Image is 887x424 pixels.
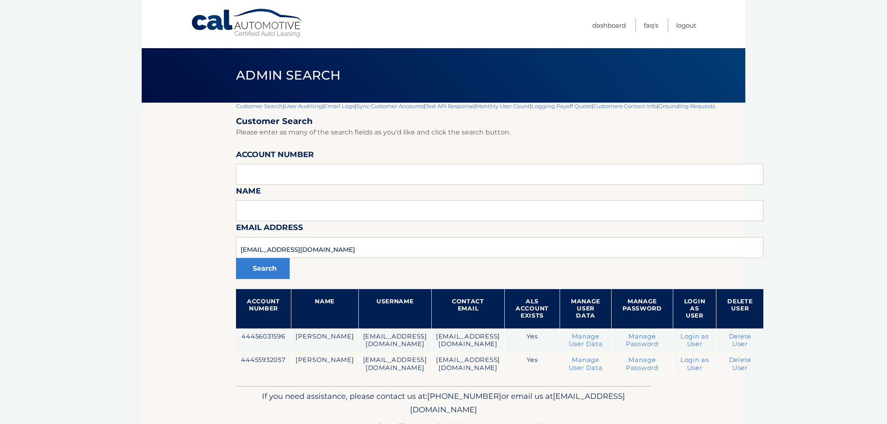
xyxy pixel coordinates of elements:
[673,289,716,328] th: Login as User
[324,103,355,109] a: Email Logs
[358,352,431,376] td: [EMAIL_ADDRESS][DOMAIN_NAME]
[626,356,659,371] a: Manage Password
[659,103,715,109] a: Grounding Requests
[241,390,646,416] p: If you need assistance, please contact us at: or email us at
[236,221,303,237] label: Email Address
[425,103,474,109] a: Test API Response
[427,391,501,401] span: [PHONE_NUMBER]
[236,116,763,127] h2: Customer Search
[676,18,696,32] a: Logout
[236,148,314,164] label: Account Number
[431,352,504,376] td: [EMAIL_ADDRESS][DOMAIN_NAME]
[644,18,658,32] a: FAQ's
[410,391,625,414] span: [EMAIL_ADDRESS][DOMAIN_NAME]
[358,289,431,328] th: Username
[236,258,290,279] button: Search
[505,328,560,352] td: Yes
[560,289,611,328] th: Manage User Data
[236,103,283,109] a: Customer Search
[236,67,340,83] span: Admin Search
[505,289,560,328] th: ALS Account Exists
[626,333,659,348] a: Manage Password
[358,328,431,352] td: [EMAIL_ADDRESS][DOMAIN_NAME]
[569,356,603,371] a: Manage User Data
[236,328,291,352] td: 44456031596
[236,289,291,328] th: Account Number
[236,103,763,386] div: | | | | | | | |
[729,333,752,348] a: Delete User
[532,103,591,109] a: Logging Payoff Quote
[505,352,560,376] td: Yes
[191,8,304,38] a: Cal Automotive
[356,103,424,109] a: Sync Customer Accounts
[431,328,504,352] td: [EMAIL_ADDRESS][DOMAIN_NAME]
[291,289,358,328] th: Name
[729,356,752,371] a: Delete User
[716,289,764,328] th: Delete User
[291,328,358,352] td: [PERSON_NAME]
[592,18,626,32] a: Dashboard
[291,352,358,376] td: [PERSON_NAME]
[236,352,291,376] td: 44455932057
[236,127,763,138] p: Please enter as many of the search fields as you'd like and click the search button.
[431,289,504,328] th: Contact Email
[612,289,673,328] th: Manage Password
[285,103,322,109] a: User Auditing
[680,356,709,371] a: Login as User
[476,103,530,109] a: Monthly User Count
[593,103,657,109] a: Customers Contact Info
[569,333,603,348] a: Manage User Data
[680,333,709,348] a: Login as User
[236,185,261,200] label: Name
